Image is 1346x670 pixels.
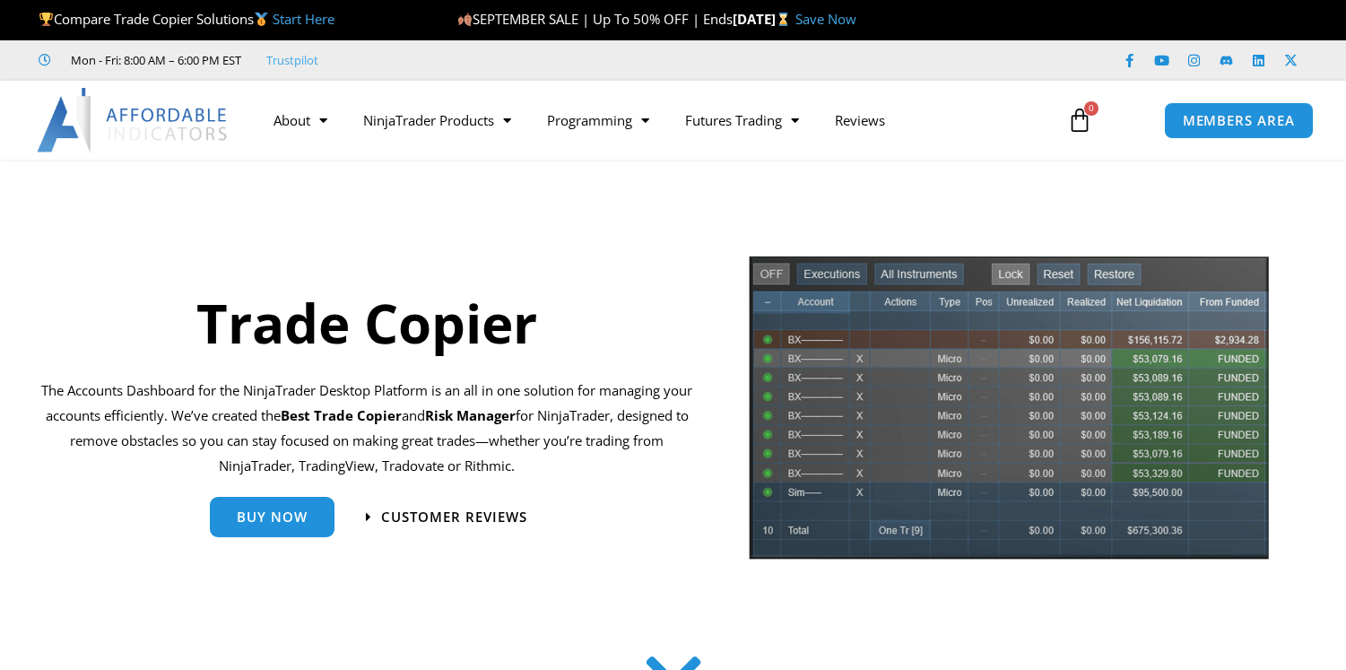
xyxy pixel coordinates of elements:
[457,10,733,28] span: SEPTEMBER SALE | Up To 50% OFF | Ends
[255,13,268,26] img: 🥇
[1040,94,1119,146] a: 0
[39,13,53,26] img: 🏆
[425,406,516,424] strong: Risk Manager
[273,10,334,28] a: Start Here
[37,88,230,152] img: LogoAI | Affordable Indicators – NinjaTrader
[345,100,529,141] a: NinjaTrader Products
[266,49,318,71] a: Trustpilot
[747,254,1271,574] img: tradecopier | Affordable Indicators – NinjaTrader
[381,510,527,524] span: Customer Reviews
[66,49,241,71] span: Mon - Fri: 8:00 AM – 6:00 PM EST
[210,497,334,537] a: Buy Now
[41,379,693,478] p: The Accounts Dashboard for the NinjaTrader Desktop Platform is an all in one solution for managin...
[1183,114,1295,127] span: MEMBERS AREA
[281,406,402,424] b: Best Trade Copier
[667,100,817,141] a: Futures Trading
[1164,102,1314,139] a: MEMBERS AREA
[39,10,334,28] span: Compare Trade Copier Solutions
[237,510,308,524] span: Buy Now
[817,100,903,141] a: Reviews
[256,100,345,141] a: About
[529,100,667,141] a: Programming
[41,285,693,361] h1: Trade Copier
[795,10,856,28] a: Save Now
[458,13,472,26] img: 🍂
[777,13,790,26] img: ⌛
[256,100,1050,141] nav: Menu
[366,510,527,524] a: Customer Reviews
[733,10,795,28] strong: [DATE]
[1084,101,1099,116] span: 0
